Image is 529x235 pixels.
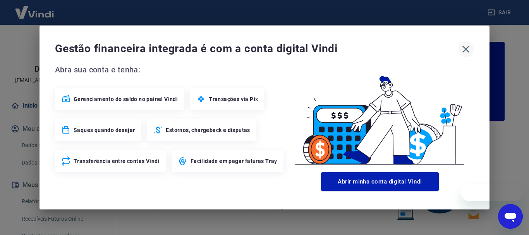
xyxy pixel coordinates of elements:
span: Gestão financeira integrada é com a conta digital Vindi [55,41,458,57]
button: Abrir minha conta digital Vindi [321,172,439,191]
span: Estornos, chargeback e disputas [166,126,250,134]
span: Transferência entre contas Vindi [74,157,160,165]
span: Transações via Pix [209,95,258,103]
span: Abra sua conta e tenha: [55,63,286,76]
span: Facilidade em pagar faturas Tray [191,157,277,165]
iframe: Mensagem da empresa [461,184,523,201]
span: Saques quando desejar [74,126,135,134]
img: Good Billing [286,63,474,169]
iframe: Botão para abrir a janela de mensagens [498,204,523,229]
span: Gerenciamento do saldo no painel Vindi [74,95,178,103]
